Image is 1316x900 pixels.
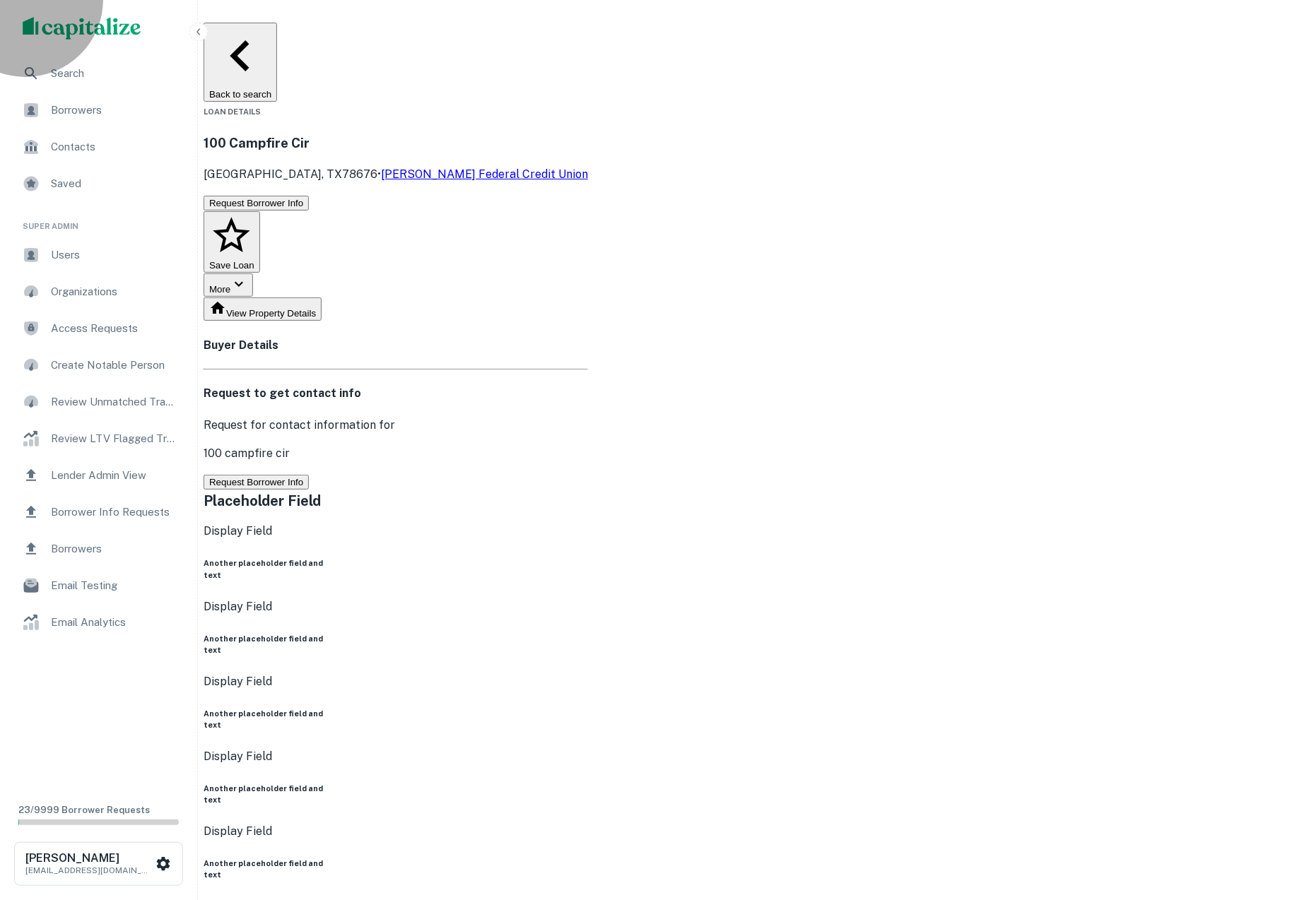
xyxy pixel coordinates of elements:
[204,823,331,840] p: Display Field
[204,633,331,656] h6: Another placeholder field and text
[18,805,150,815] span: 23 / 9999 Borrower Requests
[204,598,331,615] p: Display Field
[11,532,186,566] a: Borrowers
[51,102,177,119] span: Borrowers
[204,783,331,805] h6: Another placeholder field and text
[204,475,309,490] button: Request Borrower Info
[51,577,177,594] span: Email Testing
[23,17,141,40] img: capitalize-logo.png
[51,393,177,410] span: Review Unmatched Transactions
[381,167,588,181] a: [PERSON_NAME] Federal Credit Union
[11,275,186,309] a: Organizations
[204,445,588,462] p: 100 campfire cir
[204,523,331,540] p: Display Field
[204,417,588,434] p: Request for contact information for
[204,490,331,511] h5: Placeholder Field
[204,196,309,211] button: Request Borrower Info
[204,557,331,580] h6: Another placeholder field and text
[204,385,588,402] h4: Request to get contact info
[14,842,183,886] button: [PERSON_NAME][EMAIL_ADDRESS][DOMAIN_NAME]
[25,864,153,877] p: [EMAIL_ADDRESS][DOMAIN_NAME]
[51,65,177,82] span: Search
[11,348,186,382] a: Create Notable Person
[51,540,177,557] span: Borrowers
[11,312,186,345] a: Access Requests
[204,273,253,297] button: More
[11,385,186,419] a: Review Unmatched Transactions
[51,504,177,521] span: Borrower Info Requests
[204,211,260,273] button: Save Loan
[11,130,186,164] a: Contacts
[11,238,186,272] a: Users
[51,320,177,337] span: Access Requests
[204,107,261,116] span: Loan Details
[1245,742,1316,810] iframe: Chat Widget
[11,422,186,456] a: Review LTV Flagged Transactions
[11,57,186,90] a: Search
[11,495,186,529] a: Borrower Info Requests
[51,357,177,374] span: Create Notable Person
[204,297,322,321] button: View Property Details
[51,175,177,192] span: Saved
[51,614,177,631] span: Email Analytics
[204,748,331,765] p: Display Field
[204,166,588,183] p: [GEOGRAPHIC_DATA], TX78676 •
[204,673,331,690] p: Display Field
[11,458,186,492] a: Lender Admin View
[51,467,177,484] span: Lender Admin View
[51,247,177,264] span: Users
[204,337,588,354] h4: Buyer Details
[204,858,331,880] h6: Another placeholder field and text
[51,283,177,300] span: Organizations
[11,605,186,639] a: Email Analytics
[25,853,153,864] h6: [PERSON_NAME]
[11,569,186,603] a: Email Testing
[11,203,186,238] li: Super Admin
[204,23,277,102] button: Back to search
[204,708,331,730] h6: Another placeholder field and text
[204,133,588,153] h3: 100 Campfire Cir
[51,138,177,155] span: Contacts
[51,430,177,447] span: Review LTV Flagged Transactions
[11,93,186,127] a: Borrowers
[11,167,186,201] a: Saved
